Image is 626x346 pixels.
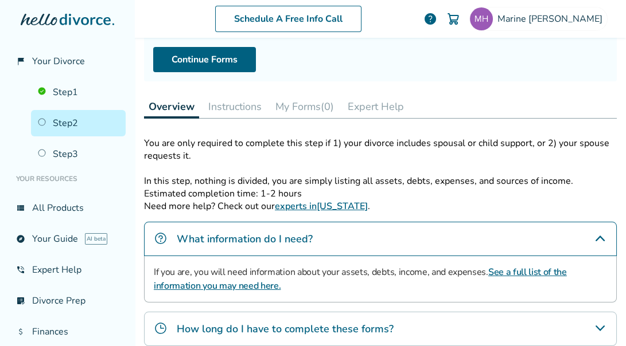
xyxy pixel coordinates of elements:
[423,12,437,26] a: help
[144,162,617,187] p: In this step, nothing is divided, you are simply listing all assets, debts, expenses, and sources...
[144,137,617,162] p: You are only required to complete this step if 1) your divorce includes spousal or child support,...
[32,55,85,68] span: Your Divorce
[271,95,339,118] button: My Forms(0)
[144,222,617,256] div: What information do I need?
[9,195,126,221] a: view_listAll Products
[343,95,409,118] button: Expert Help
[31,141,126,167] a: Step3
[31,79,126,105] a: Step1
[154,321,168,335] img: How long do I have to complete these forms?
[16,57,25,66] span: flag_2
[9,226,126,252] a: exploreYour GuideAI beta
[154,231,168,245] img: What information do I need?
[16,327,25,336] span: attach_money
[9,167,126,190] li: Your Resources
[153,47,256,72] a: Continue Forms
[144,95,199,119] button: Overview
[85,233,107,245] span: AI beta
[177,321,394,336] h4: How long do I have to complete these forms?
[275,200,368,213] a: experts in[US_STATE]
[470,7,493,30] img: marine.havel@gmail.com
[16,234,25,243] span: explore
[144,312,617,346] div: How long do I have to complete these forms?
[9,288,126,314] a: list_alt_checkDivorce Prep
[9,257,126,283] a: phone_in_talkExpert Help
[215,6,361,32] a: Schedule A Free Info Call
[497,13,607,25] span: Marine [PERSON_NAME]
[9,48,126,74] a: flag_2Your Divorce
[16,203,25,213] span: view_list
[9,319,126,345] a: attach_moneyFinances
[204,95,266,118] button: Instructions
[177,231,313,246] h4: What information do I need?
[144,187,617,200] p: Estimated completion time: 1-2 hours
[31,110,126,136] a: Step2
[569,291,626,346] iframe: Chat Widget
[446,12,460,26] img: Cart
[144,200,617,213] p: Need more help? Check out our .
[154,265,607,293] p: If you are, you will need information about your assets, debts, income, and expenses.
[16,265,25,274] span: phone_in_talk
[16,296,25,305] span: list_alt_check
[154,266,567,292] a: See a full list of the information you may need here.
